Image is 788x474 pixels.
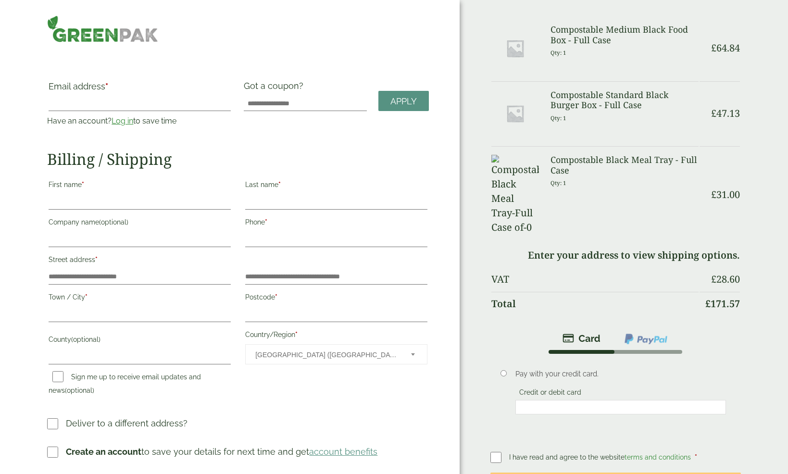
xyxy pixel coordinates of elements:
h3: Compostable Black Meal Tray - Full Case [550,155,699,175]
abbr: required [275,293,277,301]
img: Compostable Black Meal Tray-Full Case of-0 [491,155,539,235]
small: Qty: 1 [550,179,566,187]
img: GreenPak Supplies [47,15,158,42]
p: Pay with your credit card. [515,369,726,379]
label: Street address [49,253,231,269]
span: (optional) [65,387,94,394]
label: Email address [49,82,231,96]
label: Credit or debit card [515,388,585,399]
label: Sign me up to receive email updates and news [49,373,201,397]
label: Got a coupon? [244,81,307,96]
label: County [49,333,231,349]
label: Country/Region [245,328,427,344]
a: terms and conditions [625,453,691,461]
h3: Compostable Standard Black Burger Box - Full Case [550,90,699,111]
span: £ [711,107,716,120]
bdi: 28.60 [711,273,740,286]
span: (optional) [99,218,128,226]
h2: Billing / Shipping [47,150,429,168]
input: Sign me up to receive email updates and news(optional) [52,371,63,382]
th: Total [491,292,699,315]
span: Apply [390,96,417,107]
iframe: Secure payment input frame [518,403,723,412]
abbr: required [295,331,298,338]
span: (optional) [71,336,100,343]
p: Deliver to a different address? [66,417,188,430]
img: ppcp-gateway.png [624,333,668,345]
label: Phone [245,215,427,232]
strong: Create an account [66,447,141,457]
abbr: required [278,181,281,188]
bdi: 47.13 [711,107,740,120]
label: Last name [245,178,427,194]
a: Log in [112,116,133,125]
a: Apply [378,91,429,112]
span: I have read and agree to the website [509,453,693,461]
abbr: required [105,81,108,91]
abbr: required [695,453,697,461]
abbr: required [85,293,88,301]
label: Town / City [49,290,231,307]
label: Company name [49,215,231,232]
label: Postcode [245,290,427,307]
a: account benefits [309,447,377,457]
bdi: 171.57 [705,297,740,310]
abbr: required [95,256,98,263]
small: Qty: 1 [550,49,566,56]
bdi: 31.00 [711,188,740,201]
span: £ [711,41,716,54]
img: stripe.png [563,333,600,344]
img: Placeholder [491,90,539,137]
bdi: 64.84 [711,41,740,54]
span: £ [705,297,711,310]
p: to save your details for next time and get [66,445,377,458]
span: United Kingdom (UK) [255,345,398,365]
span: £ [711,188,716,201]
h3: Compostable Medium Black Food Box - Full Case [550,25,699,45]
th: VAT [491,268,699,291]
img: Placeholder [491,25,539,72]
small: Qty: 1 [550,114,566,122]
label: First name [49,178,231,194]
span: Country/Region [245,344,427,364]
span: £ [711,273,716,286]
p: Have an account? to save time [47,115,232,127]
abbr: required [265,218,267,226]
td: Enter your address to view shipping options. [491,244,740,267]
abbr: required [82,181,84,188]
